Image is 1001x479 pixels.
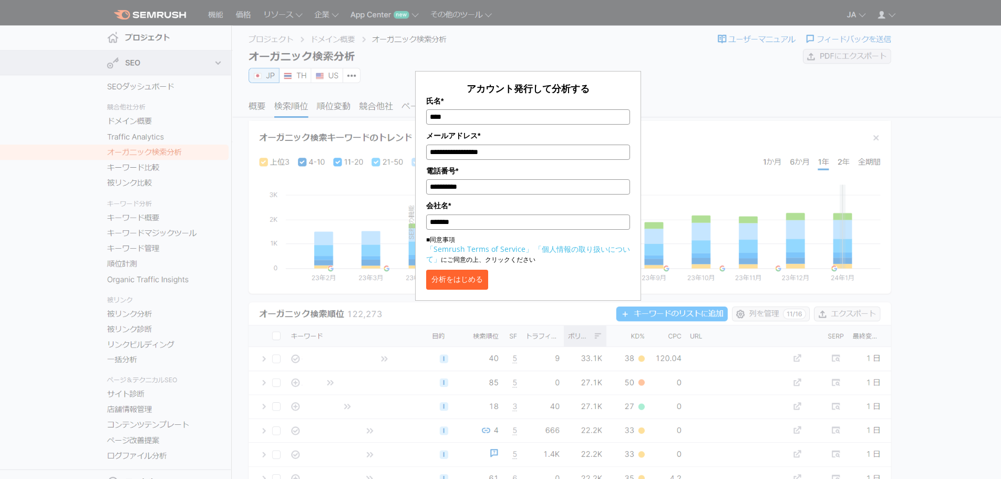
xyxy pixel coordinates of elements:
[426,235,630,264] p: ■同意事項 にご同意の上、クリックください
[467,82,590,95] span: アカウント発行して分析する
[426,244,630,264] a: 「個人情報の取り扱いについて」
[426,165,630,177] label: 電話番号*
[426,244,533,254] a: 「Semrush Terms of Service」
[426,130,630,141] label: メールアドレス*
[426,270,488,290] button: 分析をはじめる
